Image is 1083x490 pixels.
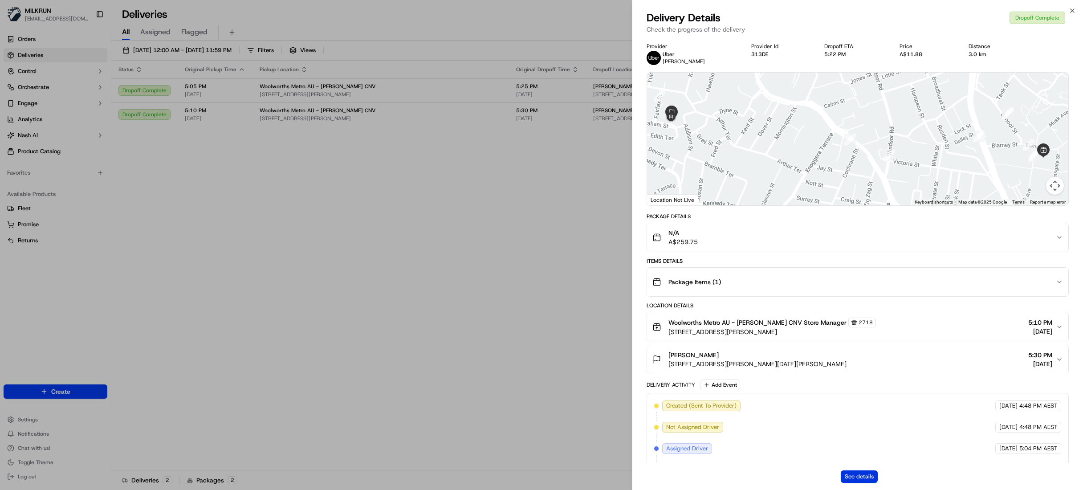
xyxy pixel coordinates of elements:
span: 5:30 PM [1028,351,1052,359]
span: [STREET_ADDRESS][PERSON_NAME] [668,327,876,336]
span: [DATE] [1028,327,1052,336]
span: [STREET_ADDRESS][PERSON_NAME][DATE][PERSON_NAME] [668,359,847,368]
div: Provider Id [751,43,810,50]
div: 8 [844,134,856,145]
button: 313DE [751,51,768,58]
span: N/A [668,229,698,237]
span: [PERSON_NAME] [663,58,705,65]
button: Add Event [700,380,740,390]
div: Delivery Activity [647,381,695,388]
a: Terms (opens in new tab) [1012,200,1025,204]
span: 5:04 PM AEST [1019,445,1057,453]
p: Check the progress of the delivery [647,25,1069,34]
span: Created (Sent To Provider) [666,402,737,410]
div: 5 [1029,148,1041,159]
span: [DATE] [999,423,1018,431]
div: Location Not Live [647,194,698,205]
div: Location Details [647,302,1069,309]
div: 9 [654,90,665,102]
p: Uber [663,51,705,58]
span: A$259.75 [668,237,698,246]
span: 4:48 PM AEST [1019,423,1057,431]
button: Map camera controls [1046,177,1064,195]
div: Price [900,43,954,50]
a: Report a map error [1030,200,1066,204]
span: Assigned Driver [666,445,708,453]
button: N/AA$259.75 [647,223,1068,252]
span: Delivery Details [647,11,721,25]
div: Distance [969,43,1022,50]
span: Package Items ( 1 ) [668,278,721,286]
span: 5:10 PM [1028,318,1052,327]
div: 3.0 km [969,51,1022,58]
div: 6 [973,131,985,142]
span: [DATE] [1028,359,1052,368]
div: Dropoff ETA [824,43,885,50]
span: [PERSON_NAME] [668,351,719,359]
button: Package Items (1) [647,268,1068,296]
div: 2 [1002,107,1014,119]
span: 4:48 PM AEST [1019,402,1057,410]
button: [PERSON_NAME][STREET_ADDRESS][PERSON_NAME][DATE][PERSON_NAME]5:30 PM[DATE] [647,345,1068,374]
div: Package Details [647,213,1069,220]
span: 2718 [859,319,873,326]
button: See details [841,470,878,483]
div: 5:22 PM [824,51,885,58]
div: 7 [883,150,895,161]
div: Items Details [647,257,1069,265]
a: Open this area in Google Maps (opens a new window) [649,194,679,205]
div: 4 [1028,150,1040,162]
span: Woolworths Metro AU - [PERSON_NAME] CNV Store Manager [668,318,847,327]
img: Google [649,194,679,205]
span: [DATE] [999,402,1018,410]
button: Keyboard shortcuts [915,199,953,205]
img: uber-new-logo.jpeg [647,51,661,65]
div: Provider [647,43,737,50]
div: 3 [1023,139,1034,151]
span: Map data ©2025 Google [958,200,1007,204]
div: A$11.88 [900,51,954,58]
span: [DATE] [999,445,1018,453]
button: Woolworths Metro AU - [PERSON_NAME] CNV Store Manager2718[STREET_ADDRESS][PERSON_NAME]5:10 PM[DATE] [647,312,1068,342]
span: Not Assigned Driver [666,423,719,431]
